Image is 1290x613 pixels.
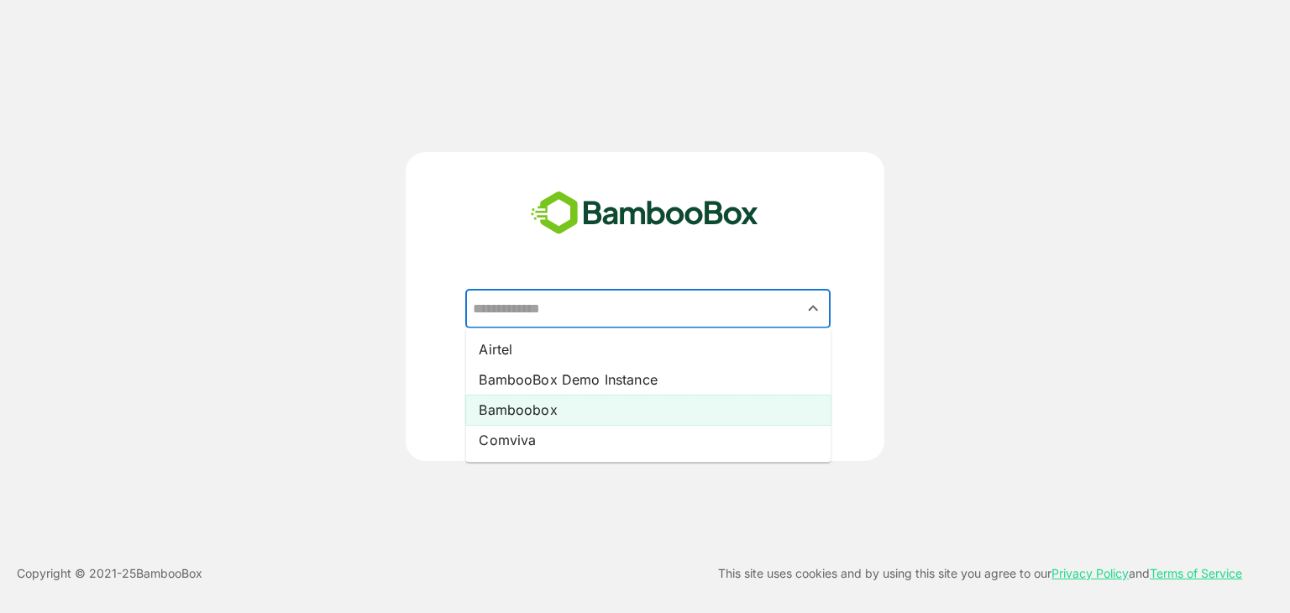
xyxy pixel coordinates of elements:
[465,395,831,425] li: Bamboobox
[802,297,825,320] button: Close
[465,334,831,364] li: Airtel
[522,186,768,241] img: bamboobox
[465,425,831,455] li: Comviva
[1150,566,1242,580] a: Terms of Service
[718,563,1242,584] p: This site uses cookies and by using this site you agree to our and
[1051,566,1129,580] a: Privacy Policy
[17,563,202,584] p: Copyright © 2021- 25 BambooBox
[465,364,831,395] li: BambooBox Demo Instance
